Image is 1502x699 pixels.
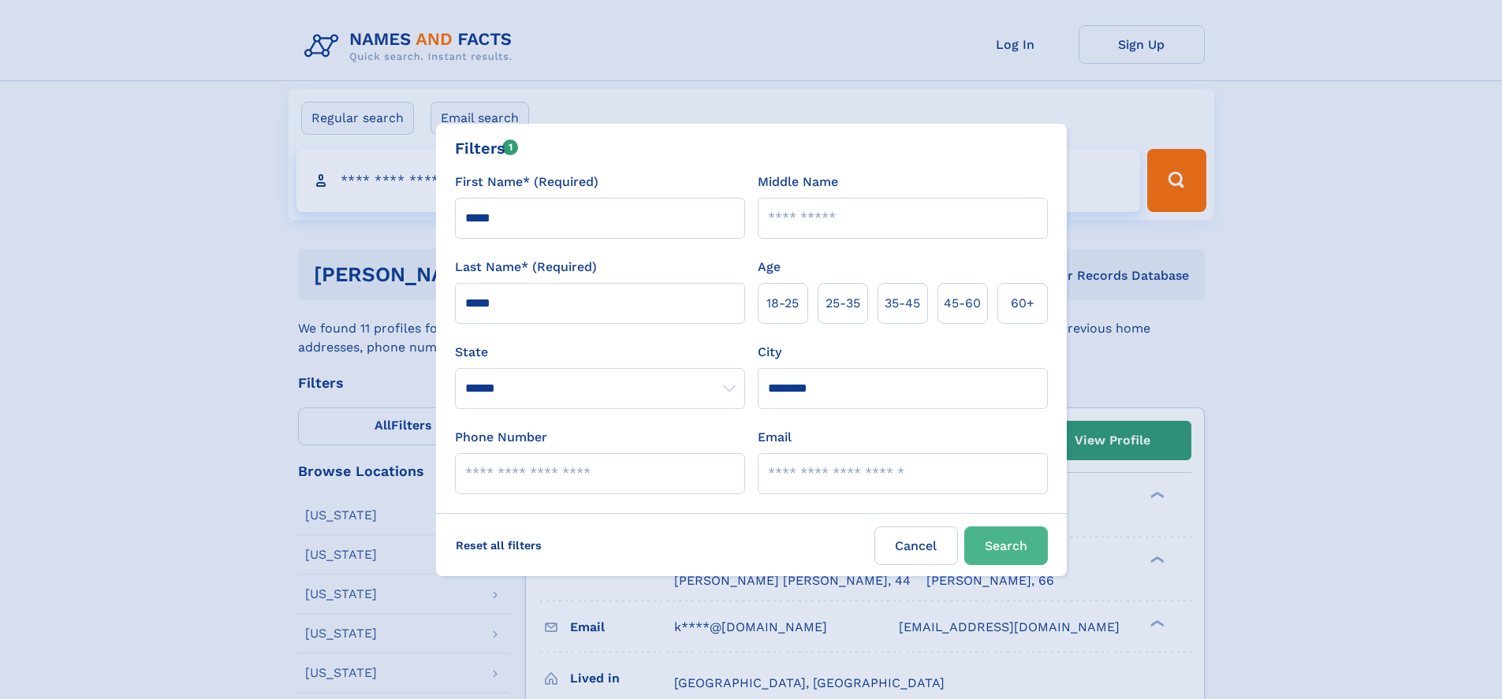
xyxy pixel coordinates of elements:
[964,526,1048,565] button: Search
[766,294,799,313] span: 18‑25
[455,136,519,160] div: Filters
[758,343,781,362] label: City
[758,173,838,191] label: Middle Name
[455,173,598,191] label: First Name* (Required)
[826,294,860,313] span: 25‑35
[885,294,920,313] span: 35‑45
[758,258,781,277] label: Age
[445,526,552,564] label: Reset all filters
[455,258,597,277] label: Last Name* (Required)
[944,294,981,313] span: 45‑60
[758,428,792,447] label: Email
[874,526,958,565] label: Cancel
[1011,294,1034,313] span: 60+
[455,343,745,362] label: State
[455,428,547,447] label: Phone Number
